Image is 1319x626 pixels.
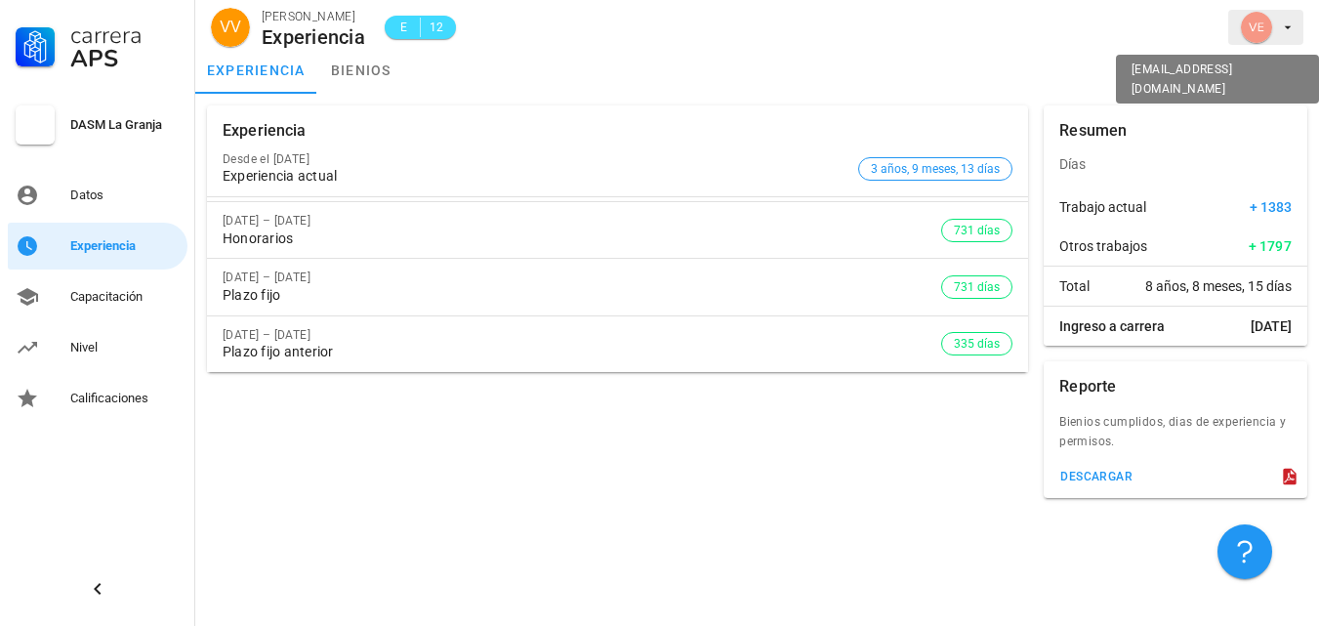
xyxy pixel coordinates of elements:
div: Resumen [1059,105,1127,156]
a: experiencia [195,47,317,94]
span: [DATE] [1251,316,1292,336]
span: 3 años, 9 meses, 13 días [871,158,1000,180]
span: Otros trabajos [1059,236,1147,256]
div: DASM La Granja [70,117,180,133]
span: 731 días [954,220,1000,241]
div: Días [1044,141,1307,188]
div: Carrera [70,23,180,47]
span: Ingreso a carrera [1059,316,1165,336]
div: Honorarios [223,230,941,247]
div: [PERSON_NAME] [262,7,365,26]
div: Experiencia [223,105,307,156]
a: Nivel [8,324,187,371]
div: avatar [211,8,250,47]
span: VV [220,8,240,47]
span: + 1383 [1250,197,1292,217]
a: Datos [8,172,187,219]
div: Nivel [70,340,180,355]
div: Experiencia [70,238,180,254]
div: [DATE] – [DATE] [223,328,941,342]
div: Capacitación [70,289,180,305]
a: Capacitación [8,273,187,320]
span: + 1797 [1249,236,1293,256]
div: Desde el [DATE] [223,152,850,166]
span: E [396,18,412,37]
div: Bienios cumplidos, dias de experiencia y permisos. [1044,412,1307,463]
div: Experiencia [262,26,365,48]
span: 12 [429,18,444,37]
button: descargar [1051,463,1140,490]
span: Total [1059,276,1090,296]
div: Plazo fijo [223,287,941,304]
span: 335 días [954,333,1000,355]
div: descargar [1059,470,1133,483]
div: Plazo fijo anterior [223,344,941,360]
div: Datos [70,188,180,203]
div: Reporte [1059,361,1116,412]
span: 8 años, 8 meses, 15 días [1145,276,1292,296]
div: Calificaciones [70,391,180,406]
a: bienios [317,47,405,94]
div: [DATE] – [DATE] [223,271,941,284]
div: [DATE] – [DATE] [223,214,941,228]
div: avatar [1241,12,1272,43]
a: Experiencia [8,223,187,270]
div: Experiencia actual [223,168,850,185]
a: Calificaciones [8,375,187,422]
span: Trabajo actual [1059,197,1146,217]
div: APS [70,47,180,70]
span: 731 días [954,276,1000,298]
